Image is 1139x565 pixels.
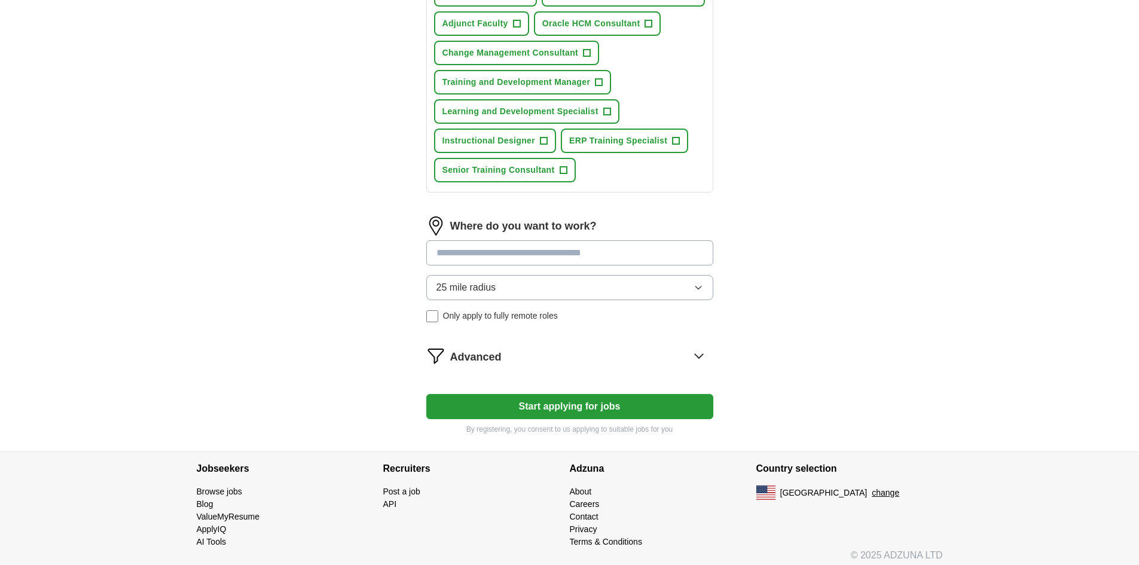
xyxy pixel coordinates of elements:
a: API [383,499,397,509]
span: Instructional Designer [442,135,536,147]
a: Careers [570,499,600,509]
input: Only apply to fully remote roles [426,310,438,322]
span: Training and Development Manager [442,76,591,88]
span: [GEOGRAPHIC_DATA] [780,487,868,499]
span: ERP Training Specialist [569,135,667,147]
span: Senior Training Consultant [442,164,555,176]
img: filter [426,346,445,365]
a: Post a job [383,487,420,496]
button: 25 mile radius [426,275,713,300]
button: Change Management Consultant [434,41,600,65]
span: Oracle HCM Consultant [542,17,640,30]
span: Only apply to fully remote roles [443,310,558,322]
span: 25 mile radius [436,280,496,295]
img: location.png [426,216,445,236]
a: Privacy [570,524,597,534]
span: Adjunct Faculty [442,17,508,30]
h4: Country selection [756,452,943,485]
a: Browse jobs [197,487,242,496]
span: Change Management Consultant [442,47,579,59]
a: ApplyIQ [197,524,227,534]
button: Training and Development Manager [434,70,612,94]
img: US flag [756,485,775,500]
button: change [872,487,899,499]
button: Adjunct Faculty [434,11,529,36]
a: AI Tools [197,537,227,546]
button: Start applying for jobs [426,394,713,419]
a: Blog [197,499,213,509]
button: Instructional Designer [434,129,557,153]
p: By registering, you consent to us applying to suitable jobs for you [426,424,713,435]
a: Terms & Conditions [570,537,642,546]
a: Contact [570,512,598,521]
span: Advanced [450,349,502,365]
a: ValueMyResume [197,512,260,521]
span: Learning and Development Specialist [442,105,598,118]
a: About [570,487,592,496]
button: Learning and Development Specialist [434,99,619,124]
label: Where do you want to work? [450,218,597,234]
button: Senior Training Consultant [434,158,576,182]
button: ERP Training Specialist [561,129,688,153]
button: Oracle HCM Consultant [534,11,661,36]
